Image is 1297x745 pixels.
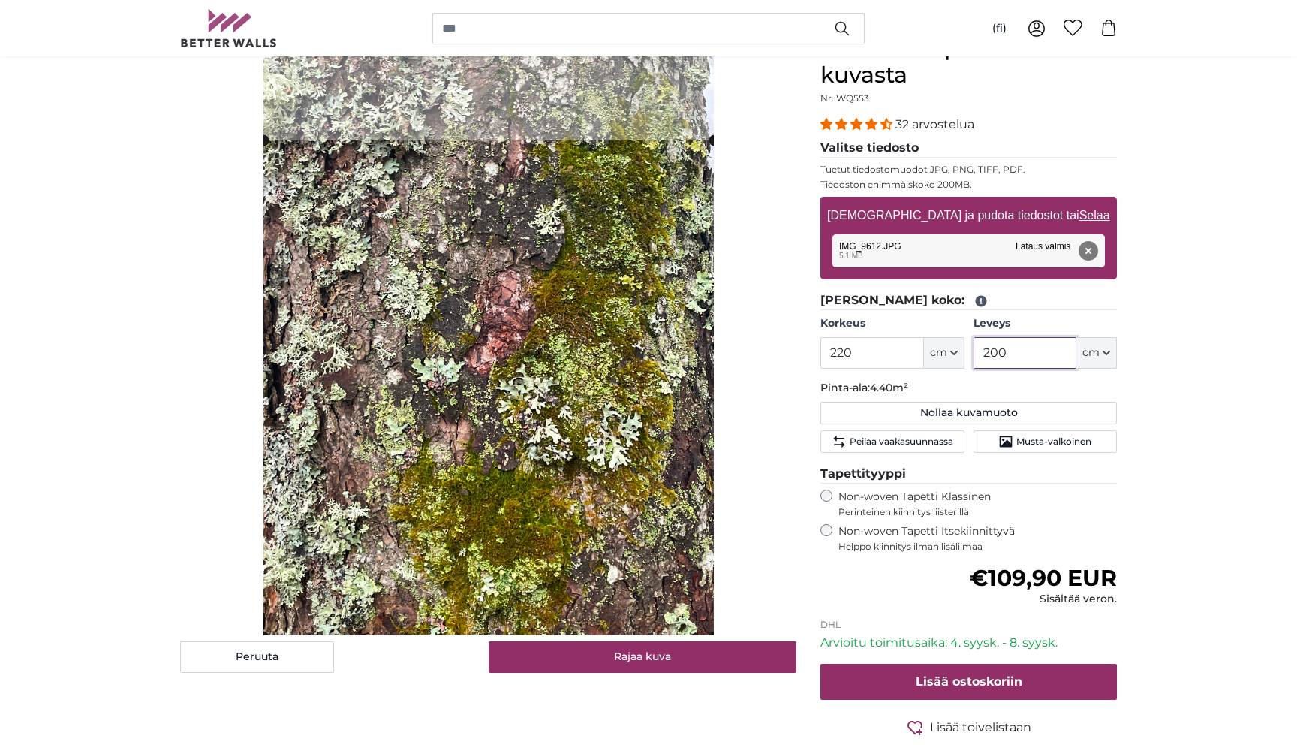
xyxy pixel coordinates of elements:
[820,164,1117,176] p: Tuetut tiedostomuodot JPG, PNG, TIFF, PDF.
[820,35,1117,89] h1: Valokuvatapetti omasta kuvasta
[970,564,1117,592] span: €109,90 EUR
[820,634,1117,652] p: Arvioitu toimitusaika: 4. syysk. - 8. syysk.
[870,381,908,394] span: 4.40m²
[850,436,953,448] span: Peilaa vaakasuunnassa
[1079,209,1110,222] u: Selaa
[838,506,1117,518] span: Perinteinen kiinnitys liisterillä
[838,524,1117,553] label: Non-woven Tapetti Itsekiinnittyvä
[820,465,1117,484] legend: Tapettityyppi
[820,179,1117,191] p: Tiedoston enimmäiskoko 200MB.
[820,139,1117,158] legend: Valitse tiedosto
[820,402,1117,424] button: Nollaa kuvamuoto
[838,490,1117,518] label: Non-woven Tapetti Klassinen
[820,718,1117,737] button: Lisää toivelistaan
[930,345,947,360] span: cm
[980,15,1019,42] button: (fi)
[820,381,1117,396] p: Pinta-ala:
[820,117,895,131] span: 4.31 stars
[820,664,1117,700] button: Lisää ostoskoriin
[930,719,1031,737] span: Lisää toivelistaan
[970,592,1117,607] div: Sisältää veron.
[1076,337,1117,369] button: cm
[1016,436,1091,448] span: Musta-valkoinen
[489,641,797,673] button: Rajaa kuva
[820,619,1117,631] p: DHL
[838,541,1117,553] span: Helppo kiinnitys ilman lisäliimaa
[820,316,964,331] label: Korkeus
[821,201,1115,231] label: [DEMOGRAPHIC_DATA] ja pudota tiedostot tai
[924,337,964,369] button: cm
[180,641,334,673] button: Peruuta
[895,117,974,131] span: 32 arvostelua
[916,674,1022,689] span: Lisää ostoskoriin
[974,316,1117,331] label: Leveys
[1082,345,1100,360] span: cm
[180,9,278,47] img: Betterwalls
[820,291,1117,310] legend: [PERSON_NAME] koko:
[820,430,964,453] button: Peilaa vaakasuunnassa
[974,430,1117,453] button: Musta-valkoinen
[820,92,869,104] span: Nr. WQ553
